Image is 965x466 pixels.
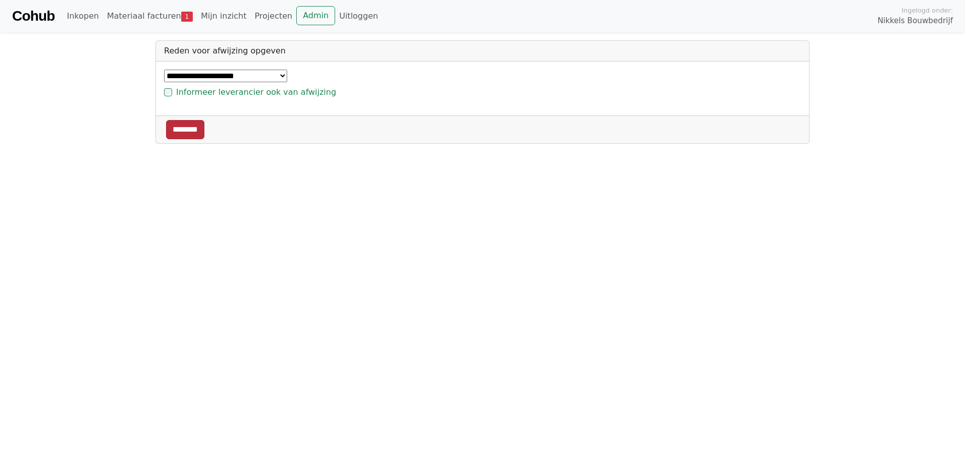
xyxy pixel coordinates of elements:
[156,41,809,62] div: Reden voor afwijzing opgeven
[250,6,296,26] a: Projecten
[878,15,953,27] span: Nikkels Bouwbedrijf
[335,6,382,26] a: Uitloggen
[181,12,193,22] span: 1
[12,4,55,28] a: Cohub
[176,86,336,98] label: Informeer leverancier ook van afwijzing
[296,6,335,25] a: Admin
[63,6,102,26] a: Inkopen
[103,6,197,26] a: Materiaal facturen1
[197,6,251,26] a: Mijn inzicht
[901,6,953,15] span: Ingelogd onder:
